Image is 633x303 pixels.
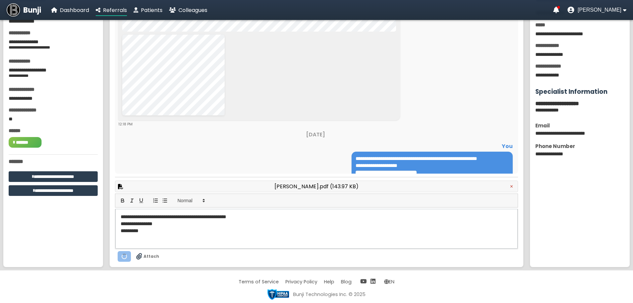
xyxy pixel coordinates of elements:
[151,197,160,205] button: list: ordered
[7,3,41,17] a: Bunji
[285,278,317,285] a: Privacy Policy
[134,6,162,14] a: Patients
[51,6,89,14] a: Dashboard
[115,181,518,192] div: Preview attached file
[324,278,334,285] a: Help
[365,173,414,180] span: [PERSON_NAME].pdf
[267,289,289,300] img: HIPAA compliant
[118,130,513,139] div: [DATE]
[370,277,375,285] a: LinkedIn
[293,291,366,298] div: Bunji Technologies Inc. © 2025
[137,197,146,205] button: underline
[178,6,207,14] span: Colleagues
[578,7,621,13] span: [PERSON_NAME]
[136,253,159,260] label: Drag & drop files anywhere to attach
[384,278,394,285] span: Change language
[141,6,162,14] span: Patients
[341,278,352,285] a: Blog
[535,87,624,96] h3: Specialist Information
[118,142,513,150] div: You
[535,142,624,150] div: Phone Number
[23,5,41,16] span: Bunji
[118,121,133,127] span: 12:18 PM
[144,253,159,259] span: Attach
[553,7,559,13] a: Notifications
[118,197,127,205] button: bold
[169,6,207,14] a: Colleagues
[274,182,359,191] span: [PERSON_NAME].pdf (143.97 KB)
[127,197,137,205] button: italic
[568,7,626,13] button: User menu
[535,122,624,129] div: Email
[360,277,367,285] a: YouTube
[103,6,127,14] span: Referrals
[60,6,89,14] span: Dashboard
[508,183,515,190] button: Remove attachment
[356,171,417,182] a: [PERSON_NAME].pdf
[96,6,127,14] a: Referrals
[160,197,169,205] button: list: bullet
[7,3,20,17] img: Bunji Dental Referral Management
[239,278,279,285] a: Terms of Service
